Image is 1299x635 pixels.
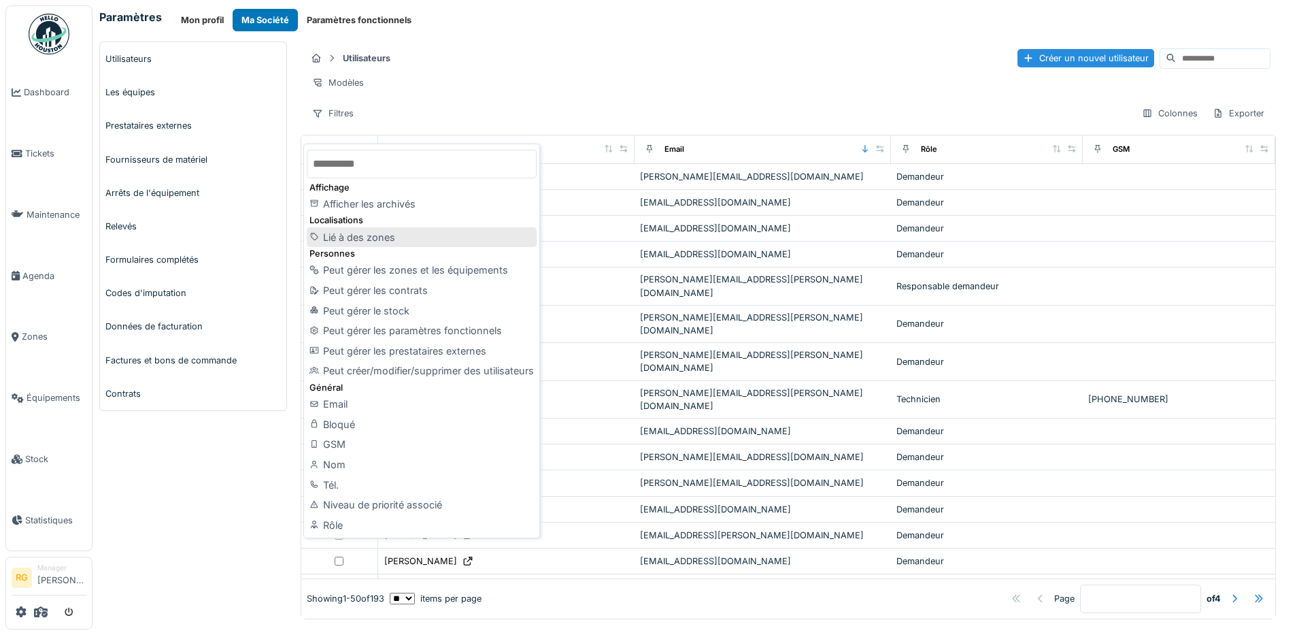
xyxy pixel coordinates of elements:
[100,109,286,142] a: Prestataires externes
[1017,49,1154,67] div: Créer un nouvel utilisateur
[896,451,1078,463] div: Demandeur
[337,52,396,65] strong: Utilisateurs
[27,391,86,404] span: Équipements
[24,86,86,99] span: Dashboard
[896,355,1078,368] div: Demandeur
[307,341,536,361] div: Peut gérer les prestataires externes
[640,248,885,261] div: [EMAIL_ADDRESS][DOMAIN_NAME]
[896,170,1078,183] div: Demandeur
[640,311,885,337] div: [PERSON_NAME][EMAIL_ADDRESS][PERSON_NAME][DOMAIN_NAME]
[100,42,286,76] a: Utilisateurs
[100,310,286,343] a: Données de facturation
[307,381,536,394] div: Général
[307,214,536,227] div: Localisations
[100,143,286,176] a: Fournisseurs de matériel
[307,181,536,194] div: Affichage
[37,563,86,592] li: [PERSON_NAME]
[1113,144,1130,155] div: GSM
[307,515,536,536] div: Rôle
[27,208,86,221] span: Maintenance
[896,248,1078,261] div: Demandeur
[100,176,286,210] a: Arrêts de l'équipement
[100,76,286,109] a: Les équipes
[307,280,536,301] div: Peut gérer les contrats
[640,425,885,438] div: [EMAIL_ADDRESS][DOMAIN_NAME]
[233,9,298,31] button: Ma Société
[29,14,69,54] img: Badge_color-CXgf-gQk.svg
[896,222,1078,235] div: Demandeur
[100,210,286,243] a: Relevés
[100,377,286,410] a: Contrats
[390,592,482,605] div: items per page
[384,555,457,568] div: [PERSON_NAME]
[1136,103,1204,123] div: Colonnes
[1207,103,1270,123] div: Exporter
[640,451,885,463] div: [PERSON_NAME][EMAIL_ADDRESS][DOMAIN_NAME]
[896,425,1078,438] div: Demandeur
[307,434,536,455] div: GSM
[12,568,32,588] li: RG
[298,9,420,31] button: Paramètres fonctionnels
[307,260,536,280] div: Peut gérer les zones et les équipements
[37,563,86,573] div: Manager
[306,103,360,123] div: Filtres
[100,344,286,377] a: Factures et bons de commande
[640,529,885,542] div: [EMAIL_ADDRESS][PERSON_NAME][DOMAIN_NAME]
[25,453,86,466] span: Stock
[307,361,536,381] div: Peut créer/modifier/supprimer des utilisateurs
[896,503,1078,516] div: Demandeur
[640,196,885,209] div: [EMAIL_ADDRESS][DOMAIN_NAME]
[896,393,1078,406] div: Technicien
[25,514,86,527] span: Statistiques
[306,73,370,93] div: Modèles
[25,147,86,160] span: Tickets
[1088,393,1270,406] div: [PHONE_NUMBER]
[100,276,286,310] a: Codes d'imputation
[896,529,1078,542] div: Demandeur
[1207,592,1221,605] strong: of 4
[307,455,536,475] div: Nom
[172,9,233,31] button: Mon profil
[22,270,86,282] span: Agenda
[640,476,885,489] div: [PERSON_NAME][EMAIL_ADDRESS][DOMAIN_NAME]
[99,11,162,24] h6: Paramètres
[640,387,885,412] div: [PERSON_NAME][EMAIL_ADDRESS][PERSON_NAME][DOMAIN_NAME]
[921,144,937,155] div: Rôle
[896,476,1078,489] div: Demandeur
[640,503,885,516] div: [EMAIL_ADDRESS][DOMAIN_NAME]
[640,555,885,568] div: [EMAIL_ADDRESS][DOMAIN_NAME]
[896,555,1078,568] div: Demandeur
[640,348,885,374] div: [PERSON_NAME][EMAIL_ADDRESS][PERSON_NAME][DOMAIN_NAME]
[100,243,286,276] a: Formulaires complétés
[307,414,536,435] div: Bloqué
[307,495,536,515] div: Niveau de priorité associé
[307,475,536,495] div: Tél.
[22,330,86,343] span: Zones
[307,394,536,414] div: Email
[896,196,1078,209] div: Demandeur
[640,222,885,235] div: [EMAIL_ADDRESS][DOMAIN_NAME]
[307,247,536,260] div: Personnes
[1054,592,1075,605] div: Page
[307,301,536,321] div: Peut gérer le stock
[307,321,536,341] div: Peut gérer les paramètres fonctionnels
[664,144,684,155] div: Email
[896,317,1078,330] div: Demandeur
[896,280,1078,293] div: Responsable demandeur
[640,170,885,183] div: [PERSON_NAME][EMAIL_ADDRESS][DOMAIN_NAME]
[640,273,885,299] div: [PERSON_NAME][EMAIL_ADDRESS][PERSON_NAME][DOMAIN_NAME]
[307,194,536,214] div: Afficher les archivés
[307,592,384,605] div: Showing 1 - 50 of 193
[307,227,536,248] div: Lié à des zones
